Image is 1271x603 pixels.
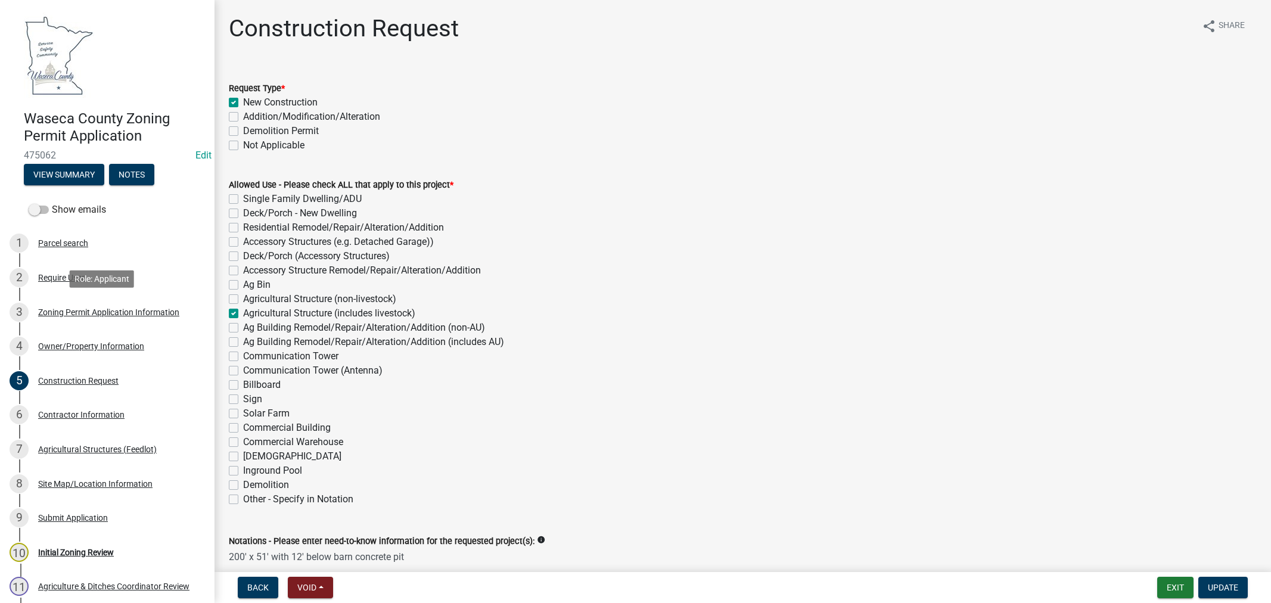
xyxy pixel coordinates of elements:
[38,308,179,316] div: Zoning Permit Application Information
[10,268,29,287] div: 2
[10,371,29,390] div: 5
[243,95,318,110] label: New Construction
[243,392,262,406] label: Sign
[243,206,357,220] label: Deck/Porch - New Dwelling
[24,110,205,145] h4: Waseca County Zoning Permit Application
[109,164,154,185] button: Notes
[70,270,134,287] div: Role: Applicant
[38,582,189,590] div: Agriculture & Ditches Coordinator Review
[243,335,504,349] label: Ag Building Remodel/Repair/Alteration/Addition (includes AU)
[229,537,534,546] label: Notations - Please enter need-to-know information for the requested project(s):
[243,406,290,421] label: Solar Farm
[10,577,29,596] div: 11
[243,292,396,306] label: Agricultural Structure (non-livestock)
[10,474,29,493] div: 8
[243,321,485,335] label: Ag Building Remodel/Repair/Alteration/Addition (non-AU)
[10,440,29,459] div: 7
[243,306,415,321] label: Agricultural Structure (includes livestock)
[243,138,304,153] label: Not Applicable
[38,514,108,522] div: Submit Application
[10,234,29,253] div: 1
[1157,577,1194,598] button: Exit
[243,378,281,392] label: Billboard
[10,543,29,562] div: 10
[10,337,29,356] div: 4
[247,583,269,592] span: Back
[24,13,94,98] img: Waseca County, Minnesota
[537,536,545,544] i: info
[243,192,362,206] label: Single Family Dwelling/ADU
[243,421,331,435] label: Commercial Building
[243,263,481,278] label: Accessory Structure Remodel/Repair/Alteration/Addition
[243,435,343,449] label: Commercial Warehouse
[297,583,316,592] span: Void
[243,464,302,478] label: Inground Pool
[243,124,319,138] label: Demolition Permit
[38,480,153,488] div: Site Map/Location Information
[1198,577,1248,598] button: Update
[229,85,285,93] label: Request Type
[24,164,104,185] button: View Summary
[243,278,271,292] label: Ag Bin
[288,577,333,598] button: Void
[229,181,453,189] label: Allowed Use - Please check ALL that apply to this project
[38,239,88,247] div: Parcel search
[24,170,104,180] wm-modal-confirm: Summary
[243,478,289,492] label: Demolition
[10,303,29,322] div: 3
[1208,583,1238,592] span: Update
[24,150,191,161] span: 475062
[243,220,444,235] label: Residential Remodel/Repair/Alteration/Addition
[38,548,114,557] div: Initial Zoning Review
[10,405,29,424] div: 6
[29,203,106,217] label: Show emails
[1202,19,1216,33] i: share
[243,449,341,464] label: [DEMOGRAPHIC_DATA]
[38,377,119,385] div: Construction Request
[38,342,144,350] div: Owner/Property Information
[238,577,278,598] button: Back
[243,110,380,124] label: Addition/Modification/Alteration
[38,273,85,282] div: Require User
[243,235,434,249] label: Accessory Structures (e.g. Detached Garage))
[195,150,212,161] wm-modal-confirm: Edit Application Number
[10,508,29,527] div: 9
[1192,14,1254,38] button: shareShare
[38,411,125,419] div: Contractor Information
[243,249,390,263] label: Deck/Porch (Accessory Structures)
[195,150,212,161] a: Edit
[38,445,157,453] div: Agricultural Structures (Feedlot)
[229,14,459,43] h1: Construction Request
[243,363,383,378] label: Communication Tower (Antenna)
[1219,19,1245,33] span: Share
[243,349,338,363] label: Communication Tower
[109,170,154,180] wm-modal-confirm: Notes
[243,492,353,506] label: Other - Specify in Notation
